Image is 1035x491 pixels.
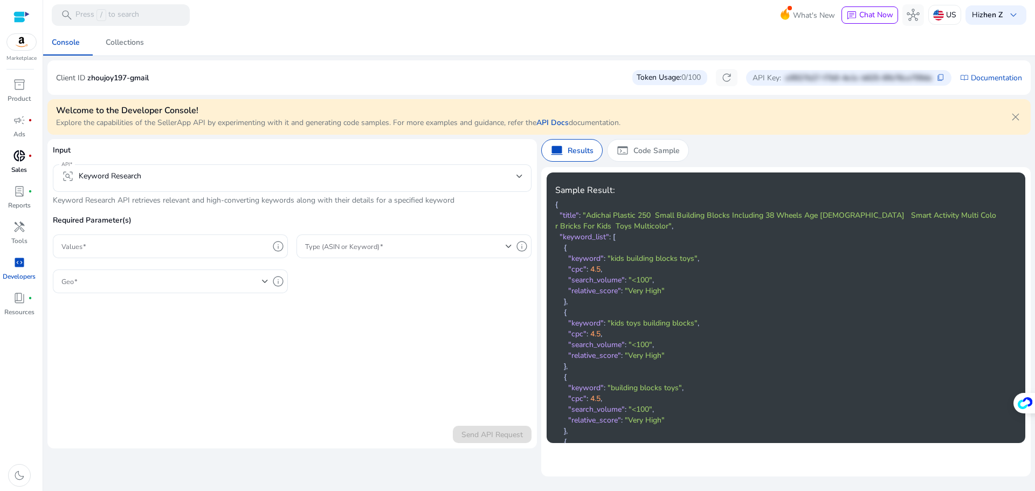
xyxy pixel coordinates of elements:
span: , [698,253,699,264]
span: , [566,426,568,436]
p: Developers [3,272,36,281]
p: Required Parameter(s) [53,215,532,234]
span: : [586,329,588,339]
span: "keyword" [568,383,604,393]
span: import_contacts [960,73,969,82]
span: : [579,210,581,220]
button: refresh [716,69,737,86]
p: Marketplace [6,54,37,63]
div: Keyword Research [61,170,141,183]
span: "relative_score" [568,415,621,425]
div: Console [52,39,80,46]
span: Chat Now [859,10,893,20]
span: "keyword_list" [560,232,609,242]
span: fiber_manual_record [28,154,32,158]
h4: Welcome to the Developer Console! [56,106,620,116]
p: US [946,5,956,24]
span: , [672,221,673,231]
span: { [564,437,567,447]
span: 4.5 [590,393,601,404]
div: Token Usage: [632,70,707,85]
span: book_4 [13,292,26,305]
span: terminal [616,144,629,157]
span: "search_volume" [568,275,625,285]
span: dark_mode [13,469,26,482]
span: "relative_score" [568,286,621,296]
span: "cpc" [568,264,586,274]
span: content_copy [936,73,945,82]
p: Hi [972,11,1003,19]
span: : [621,286,623,296]
span: fiber_manual_record [28,296,32,300]
span: } [564,361,566,371]
span: : [625,404,626,414]
b: zhen Z [979,10,1003,20]
p: Input [53,144,532,164]
span: "<100" [629,404,652,414]
button: hub [902,4,924,26]
span: "cpc" [568,329,586,339]
p: zhoujoy197-gmail [87,72,149,84]
span: "keyword" [568,253,604,264]
span: "Very High" [625,286,665,296]
span: , [601,264,602,274]
img: us.svg [933,10,944,20]
p: Tools [11,236,27,246]
span: "building blocks toys" [608,383,682,393]
mat-label: API [61,161,70,168]
span: [ [613,232,616,242]
span: : [586,393,588,404]
p: API Key: [753,72,781,84]
span: "Very High" [625,350,665,361]
span: keyboard_arrow_down [1007,9,1020,22]
span: , [698,318,699,328]
span: { [555,199,558,210]
span: / [96,9,106,21]
span: { [564,372,567,382]
span: handyman [13,220,26,233]
div: Collections [106,39,144,46]
span: { [564,243,567,253]
p: e9927b27-f7b9-4e1c-b625-6fb76ca709da [785,72,932,84]
a: Documentation [971,72,1022,84]
span: info [272,240,285,253]
span: : [586,264,588,274]
span: "<100" [629,275,652,285]
span: 4.5 [590,329,601,339]
p: Resources [4,307,34,317]
span: "kids building blocks toys" [608,253,698,264]
span: chat [846,10,857,21]
span: : [604,253,605,264]
span: , [601,393,602,404]
span: inventory_2 [13,78,26,91]
button: chatChat Now [841,6,898,24]
span: } [564,296,566,307]
span: : [621,415,623,425]
span: , [566,361,568,371]
span: } [564,426,566,436]
span: , [682,383,684,393]
span: "cpc" [568,393,586,404]
span: "search_volume" [568,340,625,350]
span: 4.5 [590,264,601,274]
p: Sales [11,165,27,175]
span: : [621,350,623,361]
span: , [652,275,654,285]
span: refresh [720,71,733,84]
p: Press to search [75,9,139,21]
span: : [625,275,626,285]
a: API Docs [536,117,569,128]
span: code_blocks [13,256,26,269]
p: Product [8,94,31,103]
span: close [1009,110,1022,123]
span: donut_small [13,149,26,162]
span: computer [550,144,563,157]
h4: Sample Result: [555,185,999,196]
p: Ads [13,129,25,139]
span: lab_profile [13,185,26,198]
span: 0/100 [681,72,701,83]
span: , [652,404,654,414]
span: fiber_manual_record [28,189,32,193]
p: Code Sample [633,145,680,156]
span: : [604,318,605,328]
